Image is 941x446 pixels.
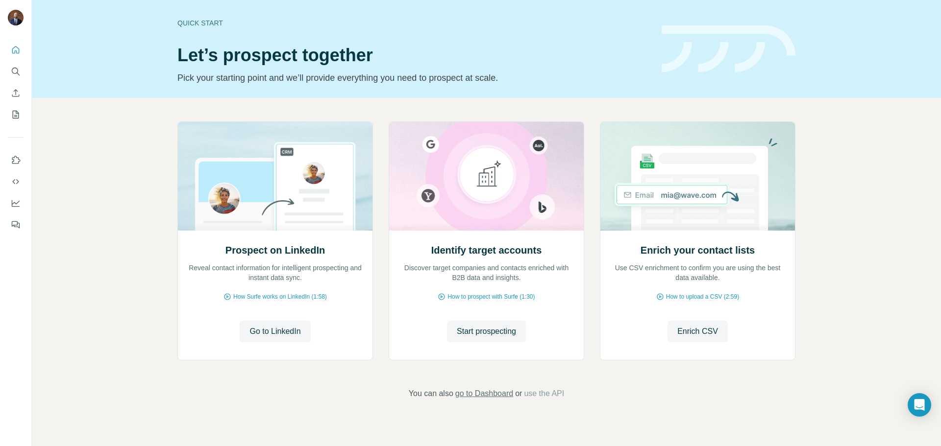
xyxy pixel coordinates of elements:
[8,216,24,234] button: Feedback
[409,388,453,399] span: You can also
[908,393,931,417] div: Open Intercom Messenger
[447,321,526,342] button: Start prospecting
[188,263,363,282] p: Reveal contact information for intelligent prospecting and instant data sync.
[399,263,574,282] p: Discover target companies and contacts enriched with B2B data and insights.
[455,388,513,399] button: go to Dashboard
[515,388,522,399] span: or
[233,292,327,301] span: How Surfe works on LinkedIn (1:58)
[457,326,516,337] span: Start prospecting
[431,243,542,257] h2: Identify target accounts
[249,326,300,337] span: Go to LinkedIn
[610,263,785,282] p: Use CSV enrichment to confirm you are using the best data available.
[677,326,718,337] span: Enrich CSV
[177,122,373,231] img: Prospect on LinkedIn
[177,71,650,85] p: Pick your starting point and we’ll provide everything you need to prospect at scale.
[8,10,24,25] img: Avatar
[8,151,24,169] button: Use Surfe on LinkedIn
[240,321,310,342] button: Go to LinkedIn
[177,18,650,28] div: Quick start
[177,46,650,65] h1: Let’s prospect together
[8,84,24,102] button: Enrich CSV
[668,321,728,342] button: Enrich CSV
[8,63,24,80] button: Search
[8,194,24,212] button: Dashboard
[225,243,325,257] h2: Prospect on LinkedIn
[524,388,564,399] button: use the API
[662,25,795,73] img: banner
[8,106,24,123] button: My lists
[8,41,24,59] button: Quick start
[8,173,24,190] button: Use Surfe API
[447,292,535,301] span: How to prospect with Surfe (1:30)
[600,122,795,231] img: Enrich your contact lists
[666,292,739,301] span: How to upload a CSV (2:59)
[389,122,584,231] img: Identify target accounts
[641,243,755,257] h2: Enrich your contact lists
